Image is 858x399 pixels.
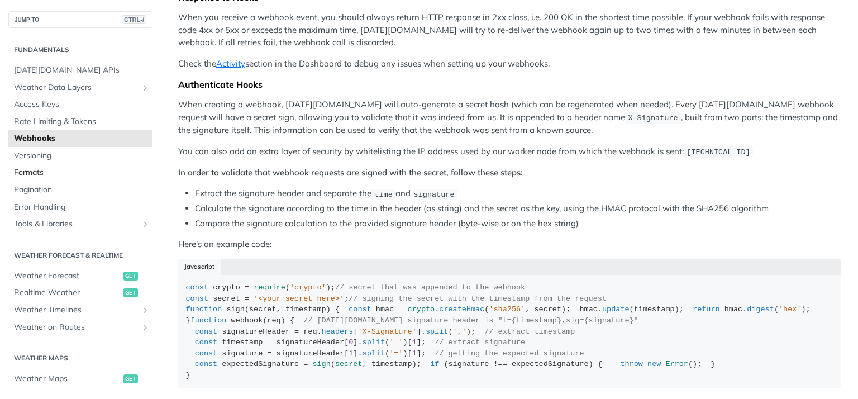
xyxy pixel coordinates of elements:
li: Calculate the signature according to the time in the header (as string) and the secret as the key... [195,202,841,215]
span: get [123,272,138,281]
span: signature [414,190,455,198]
strong: In order to validate that webhook requests are signed with the secret, follow these steps: [178,167,523,178]
a: Realtime Weatherget [8,284,152,301]
span: signatureHeader [222,327,290,336]
span: split [363,338,385,346]
span: function [186,305,222,313]
span: 'sha256' [489,305,525,313]
a: Error Handling [8,199,152,216]
a: [DATE][DOMAIN_NAME] APIs [8,62,152,79]
span: update [602,305,630,313]
span: Pagination [14,184,150,196]
span: secret [249,305,277,313]
span: const [195,349,218,358]
span: 'hex' [779,305,802,313]
span: Weather Timelines [14,305,138,316]
a: Webhooks [8,130,152,147]
span: 1 [349,349,353,358]
span: require [254,283,285,292]
span: time [374,190,392,198]
span: // getting the expected signature [435,349,584,358]
h2: Weather Forecast & realtime [8,250,152,260]
li: Compare the signature calculation to the provided signature header (byte-wise or on the hex string) [195,217,841,230]
button: Show subpages for Weather Timelines [141,306,150,315]
a: Weather Forecastget [8,268,152,284]
span: expectedSignature [512,360,589,368]
span: // [DATE][DOMAIN_NAME] signature header is "t={timestamp},sig={signature}" [303,316,638,325]
a: Rate Limiting & Tokens [8,113,152,130]
span: 1 [412,338,417,346]
span: [DATE][DOMAIN_NAME] APIs [14,65,150,76]
span: = [245,294,249,303]
span: digest [747,305,774,313]
span: Tools & Libraries [14,218,138,230]
span: 'crypto' [290,283,326,292]
span: sign [312,360,330,368]
span: get [123,374,138,383]
span: split [426,327,449,336]
span: split [363,349,385,358]
span: const [195,327,218,336]
p: You can also add an extra layer of security by whitelisting the IP address used by our worker nod... [178,145,841,158]
span: ',' [453,327,466,336]
span: timestamp [371,360,412,368]
span: signature [448,360,489,368]
span: signature [222,349,263,358]
span: Access Keys [14,99,150,110]
h2: Weather Maps [8,353,152,363]
p: When creating a webhook, [DATE][DOMAIN_NAME] will auto-generate a secret hash (which can be regen... [178,98,841,136]
span: 'X-Signature' [357,327,416,336]
span: const [186,294,209,303]
span: Webhooks [14,133,150,144]
a: Weather Data LayersShow subpages for Weather Data Layers [8,79,152,96]
span: timestamp [285,305,326,313]
a: Versioning [8,148,152,164]
span: Realtime Weather [14,287,121,298]
span: headers [322,327,354,336]
button: Show subpages for Weather on Routes [141,323,150,332]
span: timestamp [222,338,263,346]
span: // extract signature [435,338,525,346]
span: signatureHeader [277,338,345,346]
span: // signing the secret with the timestamp from the request [349,294,607,303]
span: crypto [408,305,435,313]
span: Versioning [14,150,150,161]
span: const [186,283,209,292]
span: crypto [213,283,240,292]
span: secret [213,294,240,303]
div: Authenticate Hooks [178,79,841,90]
a: Tools & LibrariesShow subpages for Tools & Libraries [8,216,152,232]
span: const [195,360,218,368]
span: req [267,316,280,325]
a: Activity [216,58,245,69]
span: const [349,305,371,313]
span: '=' [389,338,403,346]
span: 0 [349,338,353,346]
span: hmac [376,305,394,313]
span: if [430,360,439,368]
span: secret [534,305,561,313]
span: hmac [724,305,742,313]
a: Pagination [8,182,152,198]
span: return [693,305,720,313]
span: 1 [412,349,417,358]
span: req [303,327,317,336]
span: = [245,283,249,292]
p: Check the section in the Dashboard to debug any issues when setting up your webhooks. [178,58,841,70]
span: = [267,338,271,346]
p: When you receive a webhook event, you should always return HTTP response in 2xx class, i.e. 200 O... [178,11,841,49]
button: JUMP TOCTRL-/ [8,11,152,28]
span: !== [494,360,507,368]
span: CTRL-/ [122,15,146,24]
span: Weather Forecast [14,270,121,282]
li: Extract the signature header and separate the and [195,187,841,200]
span: X-Signature [628,114,678,122]
span: hmac [579,305,597,313]
span: Formats [14,167,150,178]
span: get [123,288,138,297]
a: Weather on RoutesShow subpages for Weather on Routes [8,319,152,336]
span: [TECHNICAL_ID] [687,148,750,156]
span: '<your secret here>' [254,294,344,303]
span: Error Handling [14,202,150,213]
span: = [267,349,271,358]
